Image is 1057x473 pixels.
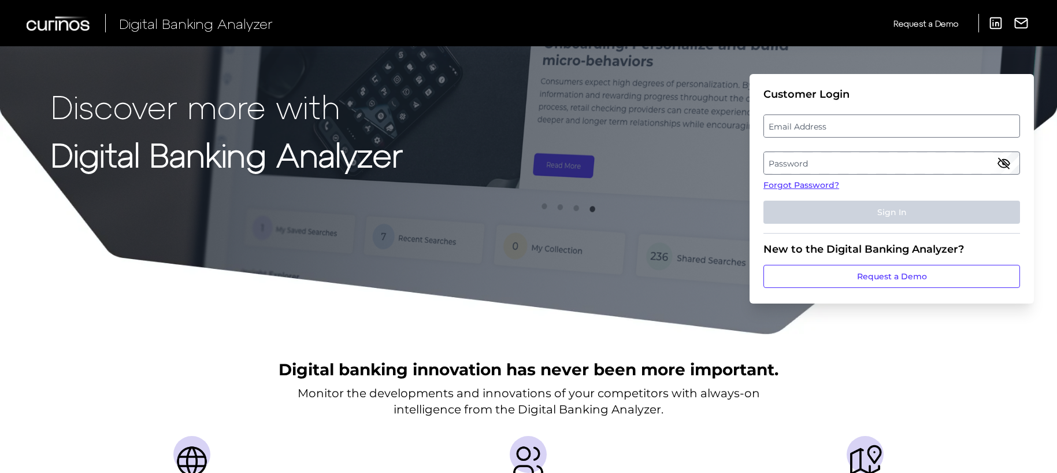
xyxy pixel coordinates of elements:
a: Request a Demo [893,14,958,33]
label: Email Address [764,116,1019,136]
p: Monitor the developments and innovations of your competitors with always-on intelligence from the... [298,385,760,417]
a: Request a Demo [763,265,1020,288]
p: Discover more with [51,88,403,124]
a: Forgot Password? [763,179,1020,191]
span: Digital Banking Analyzer [119,15,273,32]
h2: Digital banking innovation has never been more important. [279,359,778,380]
button: Sign In [763,201,1020,224]
span: Request a Demo [893,19,958,28]
div: Customer Login [763,88,1020,101]
div: New to the Digital Banking Analyzer? [763,243,1020,256]
strong: Digital Banking Analyzer [51,135,403,173]
img: Curinos [27,16,91,31]
label: Password [764,153,1019,173]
